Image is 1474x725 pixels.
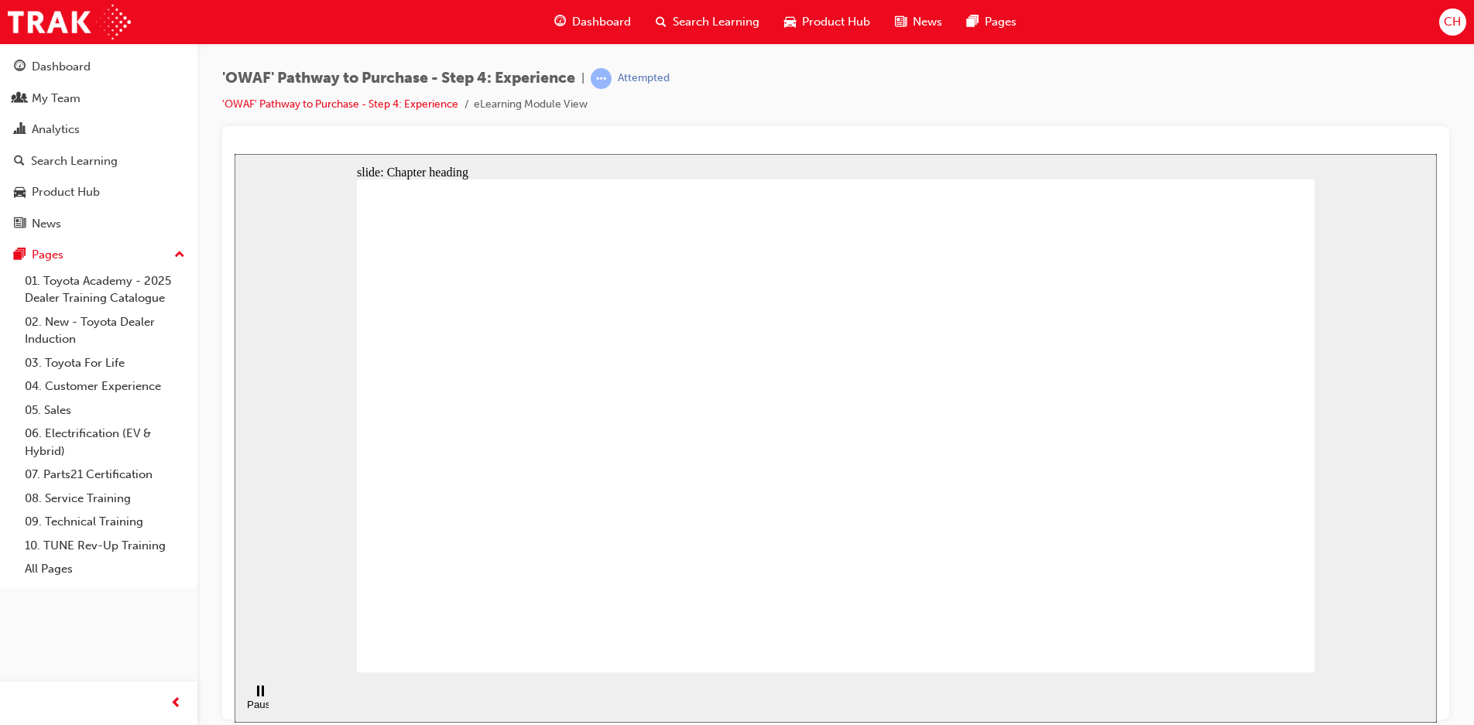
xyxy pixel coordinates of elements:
li: eLearning Module View [474,96,588,114]
span: guage-icon [554,12,566,32]
a: 03. Toyota For Life [19,351,191,375]
div: News [32,215,61,233]
a: news-iconNews [883,6,955,38]
span: learningRecordVerb_ATTEMPT-icon [591,68,612,89]
a: Search Learning [6,147,191,176]
a: 10. TUNE Rev-Up Training [19,534,191,558]
a: My Team [6,84,191,113]
a: 07. Parts21 Certification [19,463,191,487]
a: 02. New - Toyota Dealer Induction [19,310,191,351]
a: Product Hub [6,178,191,207]
button: CH [1439,9,1466,36]
a: 'OWAF' Pathway to Purchase - Step 4: Experience [222,97,458,111]
a: 04. Customer Experience [19,374,191,398]
a: All Pages [19,557,191,581]
span: chart-icon [14,123,26,137]
span: 'OWAF' Pathway to Purchase - Step 4: Experience [222,70,575,87]
a: 09. Technical Training [19,510,191,534]
a: guage-iconDashboard [542,6,643,38]
span: news-icon [895,12,907,32]
button: Pause (Ctrl+Alt+P) [8,531,34,557]
span: search-icon [14,155,25,169]
a: 06. Electrification (EV & Hybrid) [19,422,191,463]
div: Dashboard [32,58,91,76]
div: Analytics [32,121,80,139]
button: DashboardMy TeamAnalyticsSearch LearningProduct HubNews [6,50,191,241]
a: Dashboard [6,53,191,81]
span: up-icon [174,245,185,265]
a: Analytics [6,115,191,144]
span: Product Hub [802,13,870,31]
img: Trak [8,5,131,39]
div: Pages [32,246,63,264]
div: Pause (Ctrl+Alt+P) [12,545,39,568]
div: playback controls [8,518,34,569]
span: pages-icon [14,248,26,262]
span: news-icon [14,217,26,231]
a: pages-iconPages [955,6,1029,38]
span: Pages [985,13,1016,31]
span: prev-icon [170,694,182,713]
div: Search Learning [31,152,118,170]
span: car-icon [14,186,26,200]
a: News [6,210,191,238]
a: 01. Toyota Academy - 2025 Dealer Training Catalogue [19,269,191,310]
button: Pages [6,241,191,269]
span: Search Learning [673,13,759,31]
span: car-icon [784,12,796,32]
div: Product Hub [32,183,100,201]
a: search-iconSearch Learning [643,6,772,38]
span: guage-icon [14,60,26,74]
span: News [913,13,942,31]
span: search-icon [656,12,667,32]
span: people-icon [14,92,26,106]
span: pages-icon [967,12,979,32]
a: car-iconProduct Hub [772,6,883,38]
span: | [581,70,584,87]
a: 05. Sales [19,398,191,422]
div: My Team [32,90,81,108]
span: Dashboard [572,13,631,31]
div: Attempted [618,71,670,86]
a: 08. Service Training [19,487,191,511]
span: CH [1444,13,1461,31]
